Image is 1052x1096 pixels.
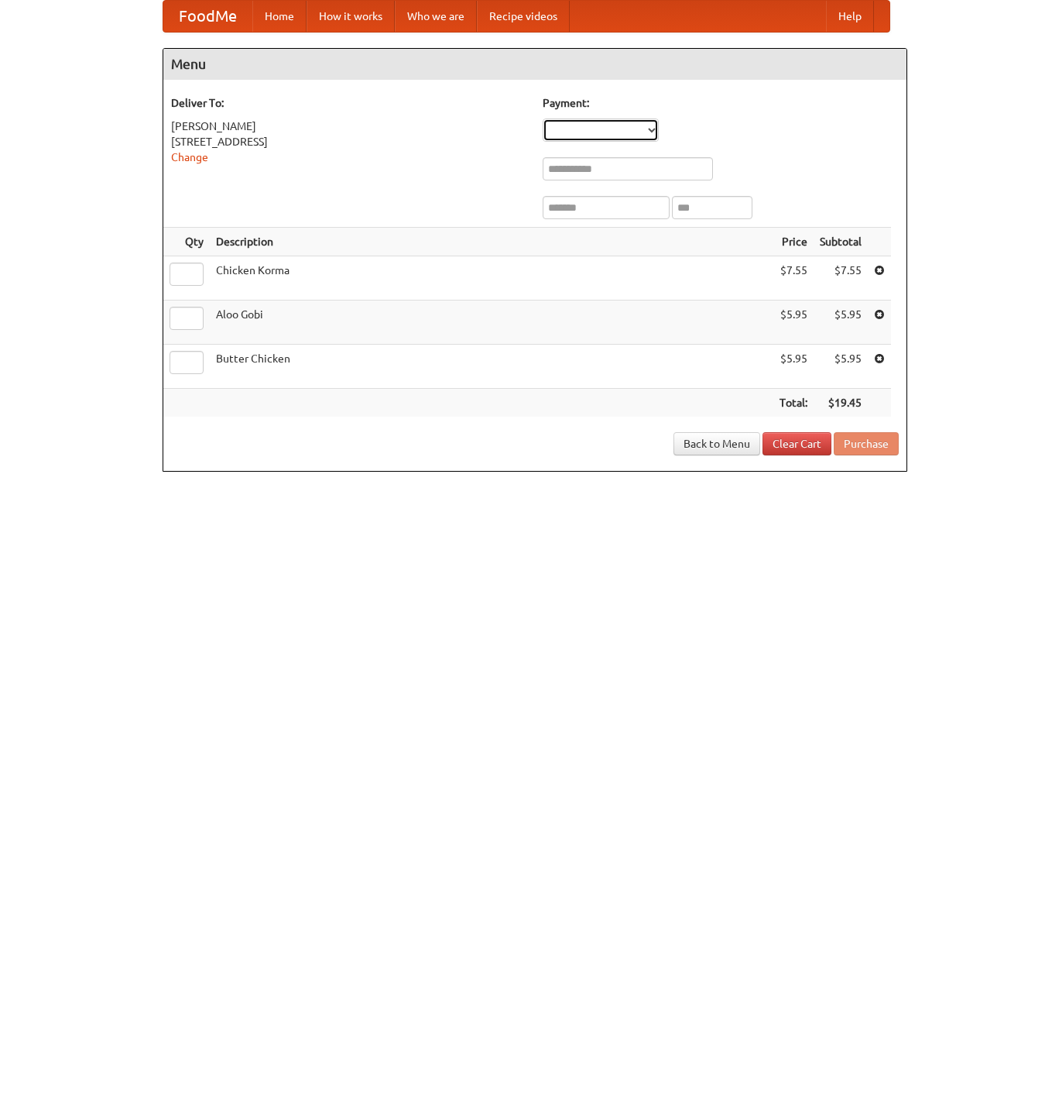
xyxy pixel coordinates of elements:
td: $7.55 [814,256,868,301]
td: Butter Chicken [210,345,773,389]
th: Total: [773,389,814,417]
td: $5.95 [814,345,868,389]
td: $7.55 [773,256,814,301]
td: $5.95 [814,301,868,345]
a: Who we are [395,1,477,32]
h5: Deliver To: [171,95,527,111]
a: Change [171,151,208,163]
th: Subtotal [814,228,868,256]
h4: Menu [163,49,906,80]
td: Aloo Gobi [210,301,773,345]
a: Recipe videos [477,1,570,32]
a: Home [252,1,307,32]
th: $19.45 [814,389,868,417]
a: How it works [307,1,395,32]
td: Chicken Korma [210,256,773,301]
a: Back to Menu [673,432,760,455]
div: [PERSON_NAME] [171,119,527,134]
th: Qty [163,228,210,256]
button: Purchase [834,432,899,455]
div: [STREET_ADDRESS] [171,134,527,149]
th: Description [210,228,773,256]
h5: Payment: [543,95,899,111]
a: Clear Cart [762,432,831,455]
td: $5.95 [773,301,814,345]
th: Price [773,228,814,256]
a: Help [826,1,874,32]
a: FoodMe [163,1,252,32]
td: $5.95 [773,345,814,389]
